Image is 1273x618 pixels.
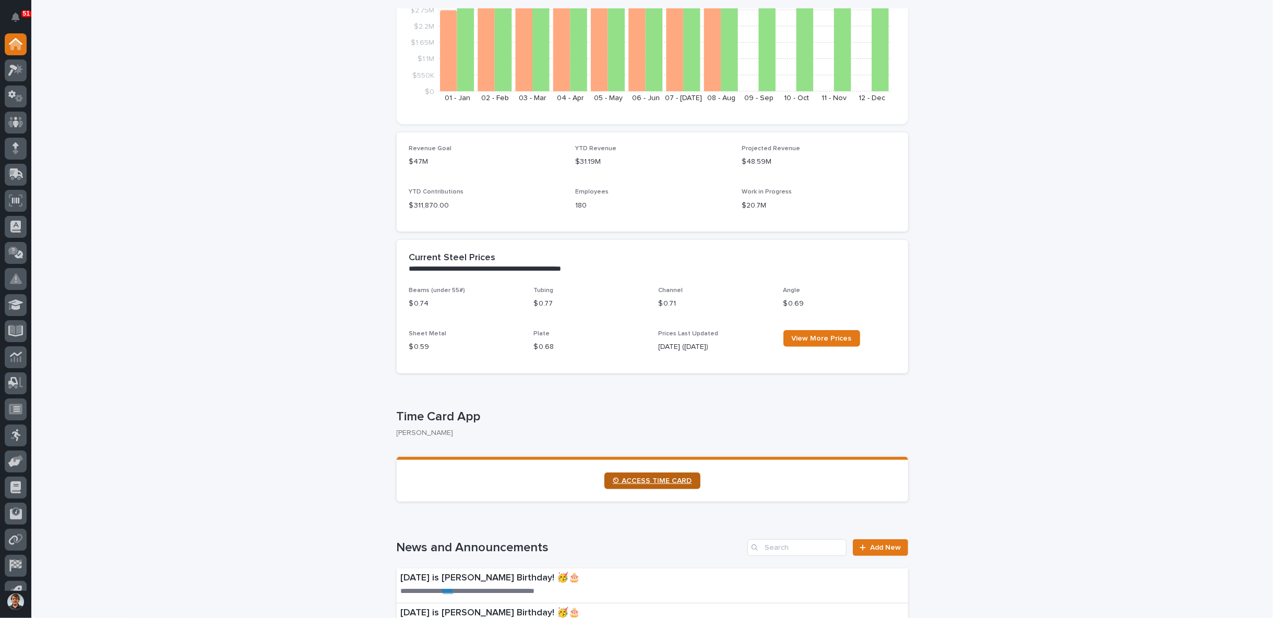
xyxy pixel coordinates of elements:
span: Employees [575,189,609,195]
p: $47M [409,156,563,167]
tspan: $1.65M [411,40,434,47]
p: 51 [23,10,30,17]
button: users-avatar [5,591,27,613]
p: [DATE] is [PERSON_NAME] Birthday! 🥳🎂 [401,573,745,584]
tspan: $2.75M [410,7,434,14]
tspan: $2.2M [414,23,434,30]
p: $ 0.68 [534,342,646,353]
span: Add New [871,544,901,551]
h1: News and Announcements [397,540,744,555]
p: $ 0.59 [409,342,521,353]
p: $ 311,870.00 [409,200,563,211]
span: Prices Last Updated [659,331,719,337]
text: 01 - Jan [444,94,470,102]
tspan: $1.1M [418,56,434,63]
span: Channel [659,287,683,294]
p: $48.59M [742,156,896,167]
p: $20.7M [742,200,896,211]
span: Tubing [534,287,554,294]
span: Sheet Metal [409,331,447,337]
text: 03 - Mar [519,94,546,102]
p: [DATE] ([DATE]) [659,342,771,353]
text: 07 - [DATE] [665,94,702,102]
text: 11 - Nov [822,94,847,102]
span: Angle [783,287,801,294]
p: Time Card App [397,409,904,425]
p: $ 0.74 [409,298,521,309]
a: View More Prices [783,330,860,347]
span: ⏲ ACCESS TIME CARD [613,477,692,484]
text: 12 - Dec [859,94,885,102]
a: ⏲ ACCESS TIME CARD [604,472,700,489]
tspan: $0 [425,88,434,95]
text: 02 - Feb [481,94,509,102]
span: Plate [534,331,550,337]
input: Search [747,539,847,556]
p: 180 [575,200,729,211]
text: 09 - Sep [744,94,774,102]
button: Notifications [5,6,27,28]
p: $ 0.77 [534,298,646,309]
text: 06 - Jun [632,94,659,102]
p: $31.19M [575,156,729,167]
span: Beams (under 55#) [409,287,466,294]
div: Notifications51 [13,13,27,29]
p: $ 0.69 [783,298,896,309]
a: Add New [853,539,908,556]
text: 08 - Aug [707,94,735,102]
tspan: $550K [412,72,434,79]
text: 04 - Apr [557,94,584,102]
span: Revenue Goal [409,146,452,152]
text: 05 - May [593,94,622,102]
p: $ 0.71 [659,298,771,309]
span: Projected Revenue [742,146,800,152]
span: Work in Progress [742,189,792,195]
span: View More Prices [792,335,852,342]
h2: Current Steel Prices [409,252,496,264]
text: 10 - Oct [784,94,809,102]
p: [PERSON_NAME] [397,429,900,438]
span: YTD Revenue [575,146,616,152]
span: YTD Contributions [409,189,464,195]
